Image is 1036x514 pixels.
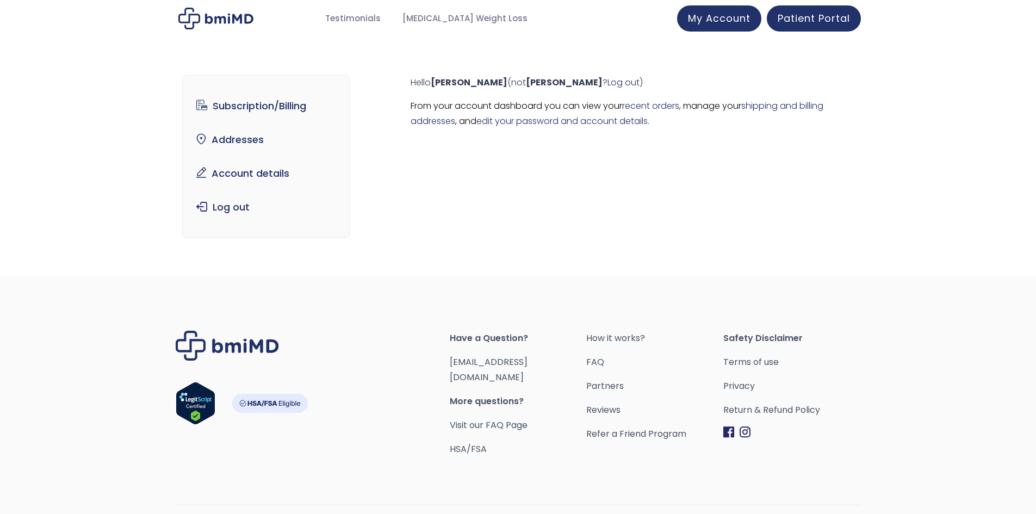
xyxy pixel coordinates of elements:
a: Log out [607,76,640,89]
strong: [PERSON_NAME] [526,76,603,89]
a: recent orders [622,100,679,112]
a: Log out [191,196,342,219]
a: How it works? [586,331,723,346]
span: Testimonials [325,13,381,25]
span: [MEDICAL_DATA] Weight Loss [402,13,528,25]
a: Return & Refund Policy [723,402,860,418]
img: Instagram [740,426,750,438]
a: Testimonials [314,8,392,29]
a: [EMAIL_ADDRESS][DOMAIN_NAME] [450,356,528,383]
a: My Account [677,5,761,32]
a: Partners [586,379,723,394]
img: Brand Logo [176,331,279,361]
span: Safety Disclaimer [723,331,860,346]
a: [MEDICAL_DATA] Weight Loss [392,8,538,29]
a: Terms of use [723,355,860,370]
a: Verify LegitScript Approval for www.bmimd.com [176,382,215,430]
a: Visit our FAQ Page [450,419,528,431]
img: My account [178,8,253,29]
img: HSA-FSA [232,394,308,413]
a: Subscription/Billing [191,95,342,117]
span: My Account [688,11,750,25]
span: Patient Portal [778,11,850,25]
strong: [PERSON_NAME] [431,76,507,89]
a: edit your password and account details [476,115,648,127]
a: Reviews [586,402,723,418]
nav: Account pages [182,75,350,238]
img: Verify Approval for www.bmimd.com [176,382,215,425]
img: Facebook [723,426,734,438]
a: Patient Portal [767,5,861,32]
a: HSA/FSA [450,443,487,455]
a: Account details [191,162,342,185]
a: Addresses [191,128,342,151]
p: From your account dashboard you can view your , manage your , and . [411,98,854,129]
p: Hello (not ? ) [411,75,854,90]
a: Privacy [723,379,860,394]
a: Refer a Friend Program [586,426,723,442]
span: Have a Question? [450,331,587,346]
span: More questions? [450,394,587,409]
a: FAQ [586,355,723,370]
